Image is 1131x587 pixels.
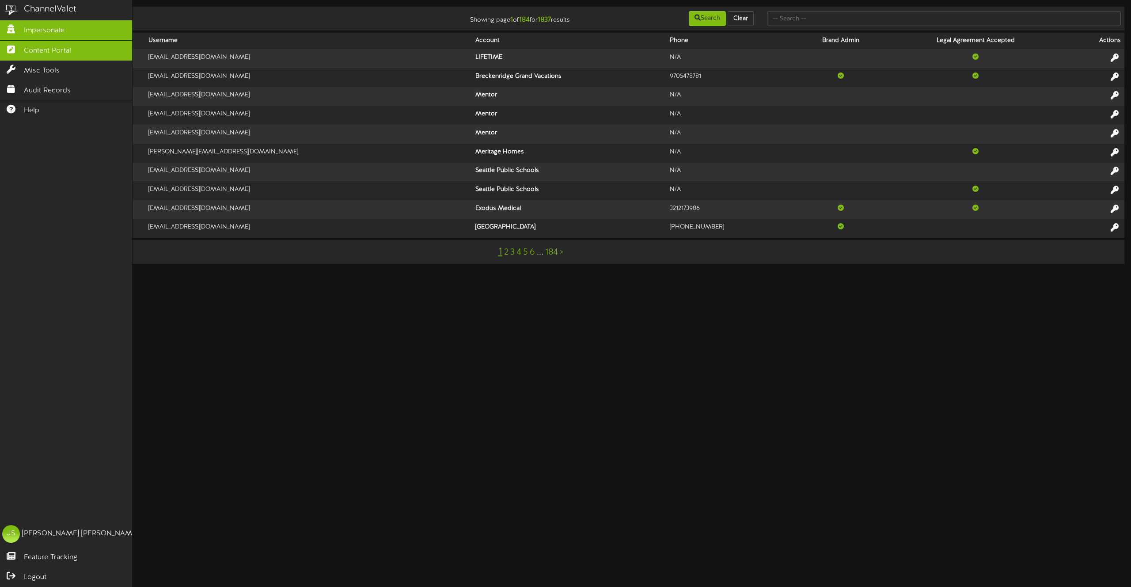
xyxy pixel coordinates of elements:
td: [EMAIL_ADDRESS][DOMAIN_NAME] [145,163,472,182]
td: [EMAIL_ADDRESS][DOMAIN_NAME] [145,49,472,68]
td: [EMAIL_ADDRESS][DOMAIN_NAME] [145,87,472,106]
th: Mentor [472,106,666,125]
strong: 1 [510,16,513,24]
td: 9705478781 [666,68,794,87]
div: ChannelValet [24,3,76,16]
td: N/A [666,106,794,125]
td: [EMAIL_ADDRESS][DOMAIN_NAME] [145,181,472,200]
strong: 1837 [538,16,551,24]
td: [EMAIL_ADDRESS][DOMAIN_NAME] [145,125,472,144]
th: Legal Agreement Accepted [887,33,1065,49]
span: Misc Tools [24,66,60,76]
td: [EMAIL_ADDRESS][DOMAIN_NAME] [145,68,472,87]
td: [PHONE_NUMBER] [666,219,794,238]
button: Search [689,11,726,26]
div: JS [2,525,20,543]
th: LIFETIME [472,49,666,68]
th: Meritage Homes [472,144,666,163]
td: N/A [666,87,794,106]
a: 6 [530,248,535,257]
td: N/A [666,181,794,200]
a: > [560,248,563,257]
th: [GEOGRAPHIC_DATA] [472,219,666,238]
span: Impersonate [24,26,65,36]
td: N/A [666,144,794,163]
td: [EMAIL_ADDRESS][DOMAIN_NAME] [145,106,472,125]
th: Mentor [472,125,666,144]
a: 5 [523,248,528,257]
a: 3 [510,248,515,257]
span: Feature Tracking [24,553,77,563]
a: 2 [504,248,509,257]
th: Username [145,33,472,49]
th: Breckenridge Grand Vacations [472,68,666,87]
td: N/A [666,163,794,182]
th: Exodus Medical [472,200,666,219]
div: Showing page of for results [393,10,577,25]
a: 184 [545,248,558,257]
th: Seattle Public Schools [472,163,666,182]
th: Actions [1064,33,1124,49]
input: -- Search -- [767,11,1121,26]
td: [EMAIL_ADDRESS][DOMAIN_NAME] [145,219,472,238]
th: Brand Admin [794,33,887,49]
a: 4 [516,248,521,257]
td: [EMAIL_ADDRESS][DOMAIN_NAME] [145,200,472,219]
td: N/A [666,125,794,144]
button: Clear [728,11,754,26]
a: 1 [498,246,502,258]
th: Seattle Public Schools [472,181,666,200]
th: Phone [666,33,794,49]
th: Mentor [472,87,666,106]
span: Audit Records [24,86,71,96]
a: ... [537,248,543,257]
td: N/A [666,49,794,68]
span: Help [24,106,39,116]
th: Account [472,33,666,49]
td: [PERSON_NAME][EMAIL_ADDRESS][DOMAIN_NAME] [145,144,472,163]
span: Content Portal [24,46,71,56]
strong: 184 [519,16,530,24]
div: [PERSON_NAME] [PERSON_NAME] [22,529,138,539]
span: Logout [24,572,46,583]
td: 3212173986 [666,200,794,219]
